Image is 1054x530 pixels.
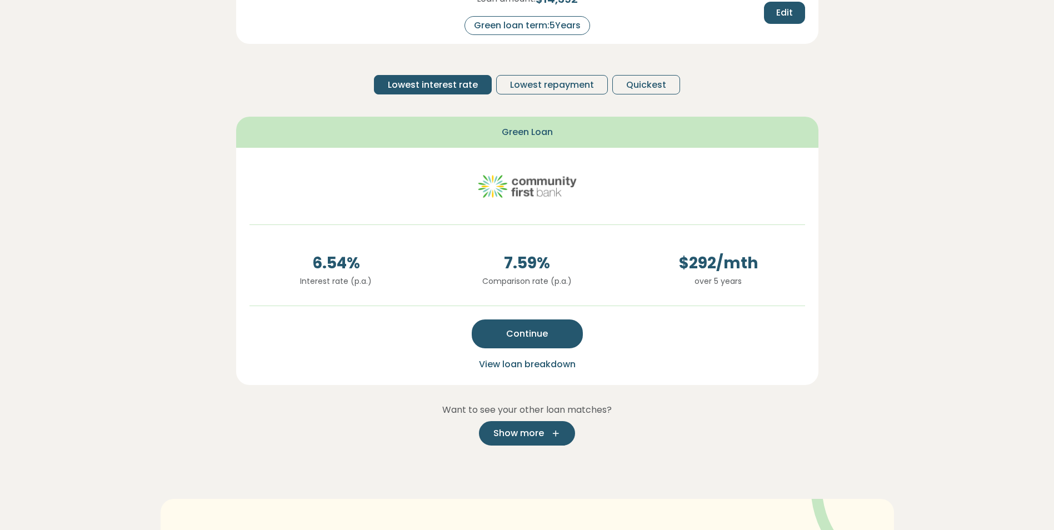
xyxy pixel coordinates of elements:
button: Lowest interest rate [374,75,492,94]
span: Lowest interest rate [388,78,478,92]
button: View loan breakdown [476,357,579,372]
p: Interest rate (p.a.) [249,275,423,287]
button: Continue [472,319,583,348]
span: Green Loan [502,126,553,139]
span: 6.54 % [249,252,423,275]
p: Want to see your other loan matches? [236,403,818,417]
div: Green loan term: 5 Years [464,16,590,35]
span: Lowest repayment [510,78,594,92]
img: community-first logo [477,161,577,211]
button: Lowest repayment [496,75,608,94]
span: Quickest [626,78,666,92]
button: Quickest [612,75,680,94]
span: $ 292 /mth [632,252,805,275]
span: Show more [493,427,544,440]
span: View loan breakdown [479,358,576,371]
button: Show more [479,421,575,446]
span: Edit [776,6,793,19]
button: Edit [764,2,805,24]
span: 7.59 % [441,252,614,275]
p: over 5 years [632,275,805,287]
p: Comparison rate (p.a.) [441,275,614,287]
span: Continue [506,327,548,341]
